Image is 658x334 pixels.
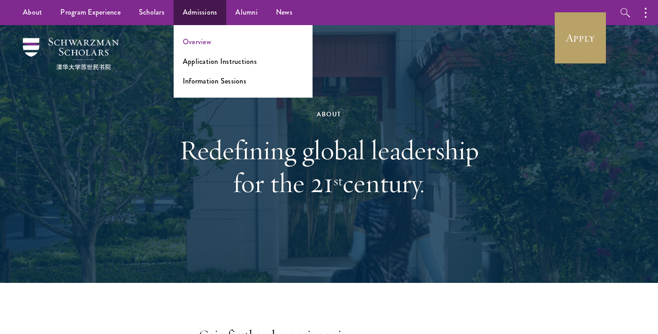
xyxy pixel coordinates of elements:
[183,37,211,47] a: Overview
[23,38,119,70] img: Schwarzman Scholars
[183,56,257,67] a: Application Instructions
[555,12,606,63] a: Apply
[183,76,246,86] a: Information Sessions
[171,134,487,199] h1: Redefining global leadership for the 21 century.
[334,172,343,189] sup: st
[171,109,487,120] div: About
